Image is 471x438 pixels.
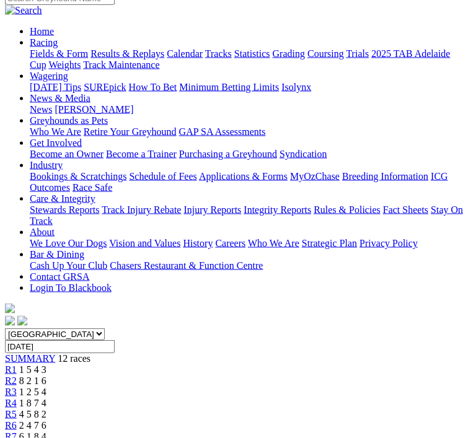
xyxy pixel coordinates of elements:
a: R4 [5,398,17,408]
a: Bookings & Scratchings [30,171,126,182]
a: Track Maintenance [83,59,159,70]
a: Grading [273,48,305,59]
a: Strategic Plan [302,238,357,248]
a: Who We Are [30,126,81,137]
a: GAP SA Assessments [179,126,266,137]
a: Race Safe [73,182,112,193]
div: Care & Integrity [30,204,466,227]
div: Greyhounds as Pets [30,126,466,138]
a: Become an Owner [30,149,103,159]
span: 8 2 1 6 [19,375,46,386]
a: Weights [48,59,81,70]
div: Racing [30,48,466,71]
input: Select date [5,340,115,353]
a: Industry [30,160,63,170]
a: Stewards Reports [30,204,99,215]
a: Tracks [205,48,232,59]
a: Trials [346,48,369,59]
a: Applications & Forms [199,171,288,182]
a: SUMMARY [5,353,55,364]
span: 2 4 7 6 [19,420,46,431]
a: Coursing [307,48,344,59]
a: R6 [5,420,17,431]
img: logo-grsa-white.png [5,304,15,313]
a: MyOzChase [290,171,340,182]
a: Injury Reports [183,204,241,215]
a: Rules & Policies [314,204,381,215]
a: Fact Sheets [383,204,428,215]
a: Become a Trainer [106,149,177,159]
a: Greyhounds as Pets [30,115,108,126]
a: We Love Our Dogs [30,238,107,248]
div: Wagering [30,82,466,93]
a: News & Media [30,93,90,103]
span: 1 5 4 3 [19,364,46,375]
div: About [30,238,466,249]
a: Syndication [280,149,327,159]
span: 1 8 7 4 [19,398,46,408]
div: Bar & Dining [30,260,466,271]
a: R5 [5,409,17,419]
a: ICG Outcomes [30,171,448,193]
a: 2025 TAB Adelaide Cup [30,48,450,70]
a: Track Injury Rebate [102,204,181,215]
a: How To Bet [129,82,177,92]
span: 12 races [58,353,90,364]
a: Who We Are [248,238,299,248]
a: Statistics [234,48,270,59]
a: History [183,238,213,248]
a: Purchasing a Greyhound [179,149,277,159]
a: Login To Blackbook [30,283,112,293]
img: Search [5,5,42,16]
a: Bar & Dining [30,249,84,260]
div: Industry [30,171,466,193]
img: twitter.svg [17,316,27,326]
a: Careers [215,238,245,248]
a: Breeding Information [342,171,428,182]
a: Fields & Form [30,48,88,59]
a: Integrity Reports [244,204,311,215]
a: Retire Your Greyhound [84,126,177,137]
a: R1 [5,364,17,375]
span: 1 2 5 4 [19,387,46,397]
span: 4 5 8 2 [19,409,46,419]
a: Minimum Betting Limits [179,82,279,92]
a: About [30,227,55,237]
a: [DATE] Tips [30,82,81,92]
a: Isolynx [281,82,311,92]
a: Schedule of Fees [129,171,196,182]
a: R2 [5,375,17,386]
a: [PERSON_NAME] [55,104,133,115]
a: Care & Integrity [30,193,95,204]
img: facebook.svg [5,316,15,326]
a: SUREpick [84,82,126,92]
div: Get Involved [30,149,466,160]
a: R3 [5,387,17,397]
a: Calendar [167,48,203,59]
a: Get Involved [30,138,82,148]
a: Stay On Track [30,204,463,226]
a: Racing [30,37,58,48]
a: Home [30,26,54,37]
a: News [30,104,52,115]
a: Chasers Restaurant & Function Centre [110,260,263,271]
a: Privacy Policy [359,238,418,248]
a: Cash Up Your Club [30,260,107,271]
a: Results & Replays [90,48,164,59]
div: News & Media [30,104,466,115]
a: Vision and Values [109,238,180,248]
a: Contact GRSA [30,271,89,282]
a: Wagering [30,71,68,81]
